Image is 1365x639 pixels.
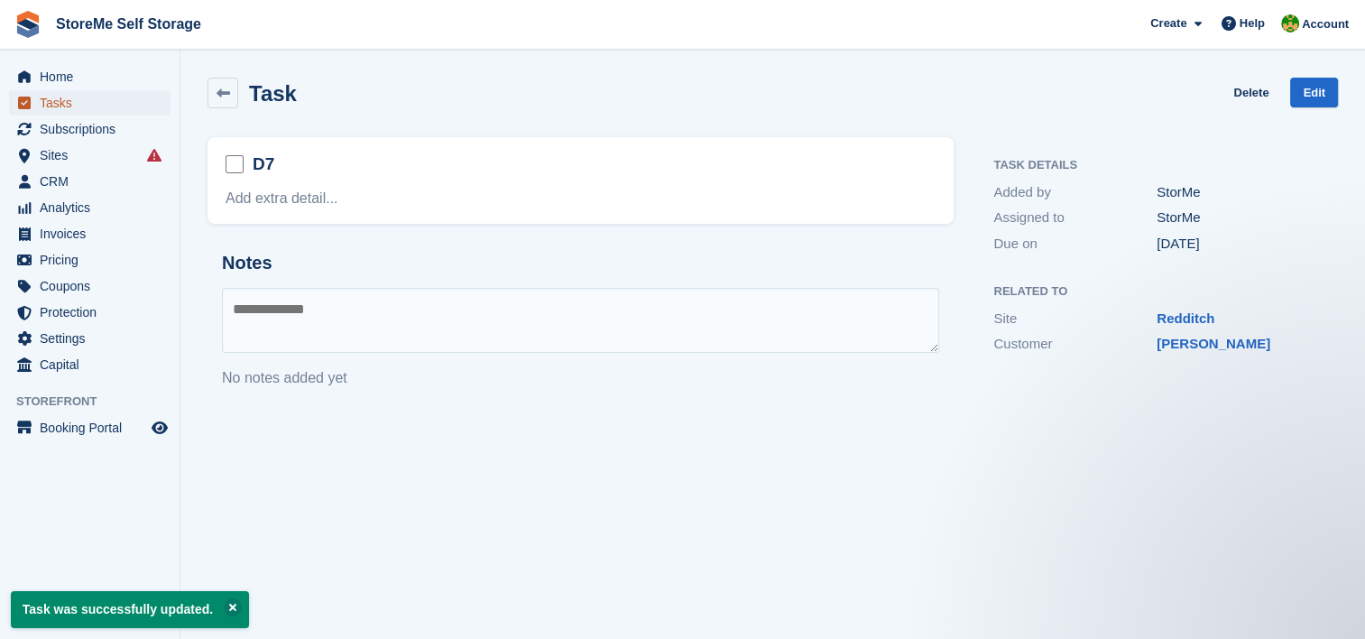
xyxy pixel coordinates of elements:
p: Task was successfully updated. [11,591,249,628]
span: Help [1240,14,1265,32]
span: Pricing [40,247,148,273]
a: menu [9,169,171,194]
div: Site [993,309,1157,329]
div: StorMe [1157,182,1320,203]
a: menu [9,90,171,116]
a: menu [9,64,171,89]
a: menu [9,195,171,220]
span: Settings [40,326,148,351]
a: menu [9,247,171,273]
a: menu [9,415,171,440]
div: [DATE] [1157,234,1320,255]
h2: D7 [253,153,274,176]
a: StoreMe Self Storage [49,9,208,39]
a: Redditch [1157,310,1214,326]
h2: Task [249,81,297,106]
a: menu [9,143,171,168]
a: Add extra detail... [226,190,338,206]
a: menu [9,116,171,142]
h2: Notes [222,253,939,273]
span: Capital [40,352,148,377]
span: Protection [40,300,148,325]
div: Assigned to [993,208,1157,228]
span: Coupons [40,273,148,299]
span: Account [1302,15,1349,33]
a: menu [9,352,171,377]
a: [PERSON_NAME] [1157,336,1270,351]
a: menu [9,300,171,325]
div: StorMe [1157,208,1320,228]
div: Added by [993,182,1157,203]
div: Due on [993,234,1157,255]
img: stora-icon-8386f47178a22dfd0bd8f6a31ec36ba5ce8667c1dd55bd0f319d3a0aa187defe.svg [14,11,42,38]
span: Analytics [40,195,148,220]
span: Home [40,64,148,89]
i: Smart entry sync failures have occurred [147,148,161,162]
span: Create [1150,14,1186,32]
a: menu [9,326,171,351]
h2: Related to [993,285,1320,299]
h2: Task Details [993,159,1320,172]
a: menu [9,273,171,299]
span: Booking Portal [40,415,148,440]
span: Invoices [40,221,148,246]
a: Delete [1233,78,1268,107]
span: CRM [40,169,148,194]
a: Edit [1290,78,1338,107]
span: Subscriptions [40,116,148,142]
a: menu [9,221,171,246]
span: Tasks [40,90,148,116]
span: Storefront [16,393,180,411]
img: StorMe [1281,14,1299,32]
span: Sites [40,143,148,168]
span: No notes added yet [222,370,347,385]
a: Preview store [149,417,171,439]
div: Customer [993,334,1157,355]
